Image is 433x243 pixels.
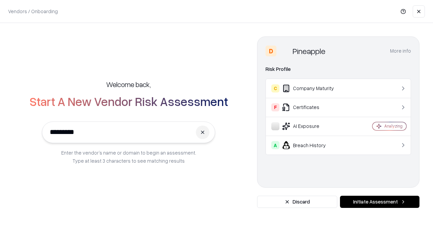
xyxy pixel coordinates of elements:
[271,84,352,92] div: Company Maturity
[106,80,151,89] h5: Welcome back,
[384,123,403,129] div: Analyzing
[61,148,196,165] p: Enter the vendor’s name or domain to begin an assessment. Type at least 3 characters to see match...
[257,196,337,208] button: Discard
[29,94,228,108] h2: Start A New Vendor Risk Assessment
[271,122,352,130] div: AI Exposure
[340,196,419,208] button: Initiate Assessment
[271,84,279,92] div: C
[271,103,279,111] div: F
[390,45,411,57] button: More info
[8,8,58,15] p: Vendors / Onboarding
[293,46,325,56] div: Pineapple
[271,103,352,111] div: Certificates
[266,46,276,56] div: D
[266,65,411,73] div: Risk Profile
[279,46,290,56] img: Pineapple
[271,141,352,149] div: Breach History
[271,141,279,149] div: A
